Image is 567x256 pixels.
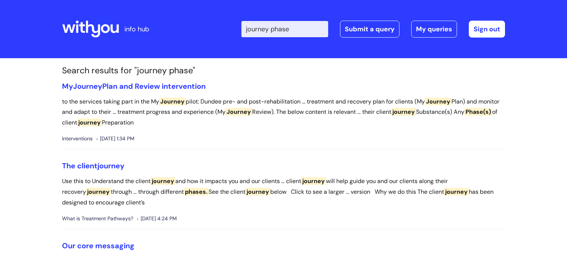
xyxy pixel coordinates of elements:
[241,21,505,38] div: | -
[77,119,102,126] span: journey
[62,97,505,128] p: to the services taking part in the My pilot: Dundee pre- and post-rehabilitation ... treatment an...
[62,66,505,76] h1: Search results for "journey phase"
[184,188,209,196] span: phases.
[226,108,252,116] span: Journey
[444,188,469,196] span: journey
[86,188,111,196] span: journey
[391,108,416,116] span: journey
[62,241,134,250] a: Our core messaging
[464,108,492,116] span: Phase(s)
[62,214,133,223] span: What is Treatment Pathways?
[245,188,270,196] span: journey
[151,177,175,185] span: journey
[241,21,328,37] input: Search
[425,98,451,105] span: Journey
[340,21,399,38] a: Submit a query
[96,134,134,143] span: [DATE] 1:34 PM
[301,177,326,185] span: journey
[62,176,505,208] p: Use this to Understand the client and how it impacts you and our clients ... client will help gui...
[411,21,457,38] a: My queries
[97,161,124,171] span: journey
[137,214,177,223] span: [DATE] 4:24 PM
[469,21,505,38] a: Sign out
[62,134,93,143] span: Interventions
[124,23,149,35] p: info hub
[159,98,186,105] span: Journey
[62,81,206,91] a: MyJourneyPlan and Review intervention
[73,81,102,91] span: Journey
[62,161,124,171] a: The clientjourney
